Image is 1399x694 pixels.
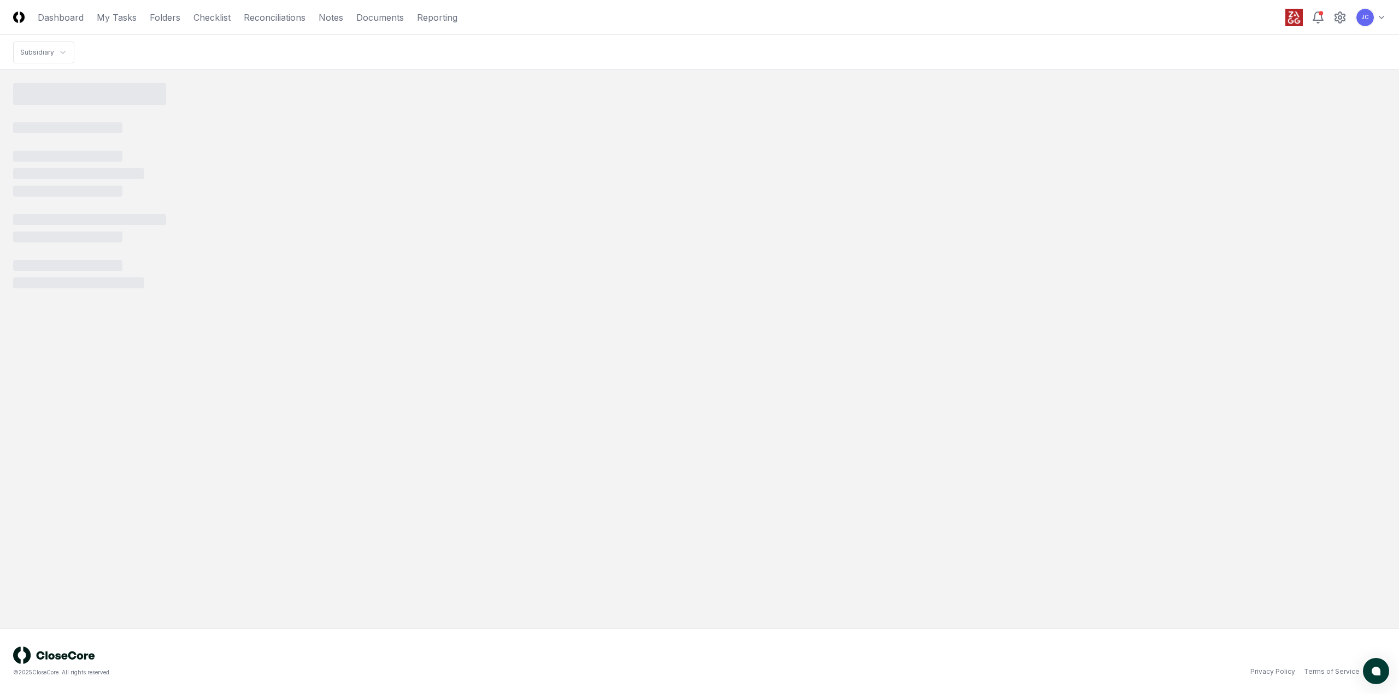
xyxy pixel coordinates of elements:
img: Logo [13,11,25,23]
button: JC [1355,8,1375,27]
div: © 2025 CloseCore. All rights reserved. [13,668,699,677]
a: Folders [150,11,180,24]
a: Privacy Policy [1250,667,1295,677]
a: Terms of Service [1304,667,1360,677]
a: Reconciliations [244,11,305,24]
a: My Tasks [97,11,137,24]
a: Notes [319,11,343,24]
a: Dashboard [38,11,84,24]
img: logo [13,646,95,664]
div: Subsidiary [20,48,54,57]
img: ZAGG logo [1285,9,1303,26]
a: Documents [356,11,404,24]
a: Checklist [193,11,231,24]
span: JC [1361,13,1369,21]
a: Reporting [417,11,457,24]
button: atlas-launcher [1363,658,1389,684]
nav: breadcrumb [13,41,74,63]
